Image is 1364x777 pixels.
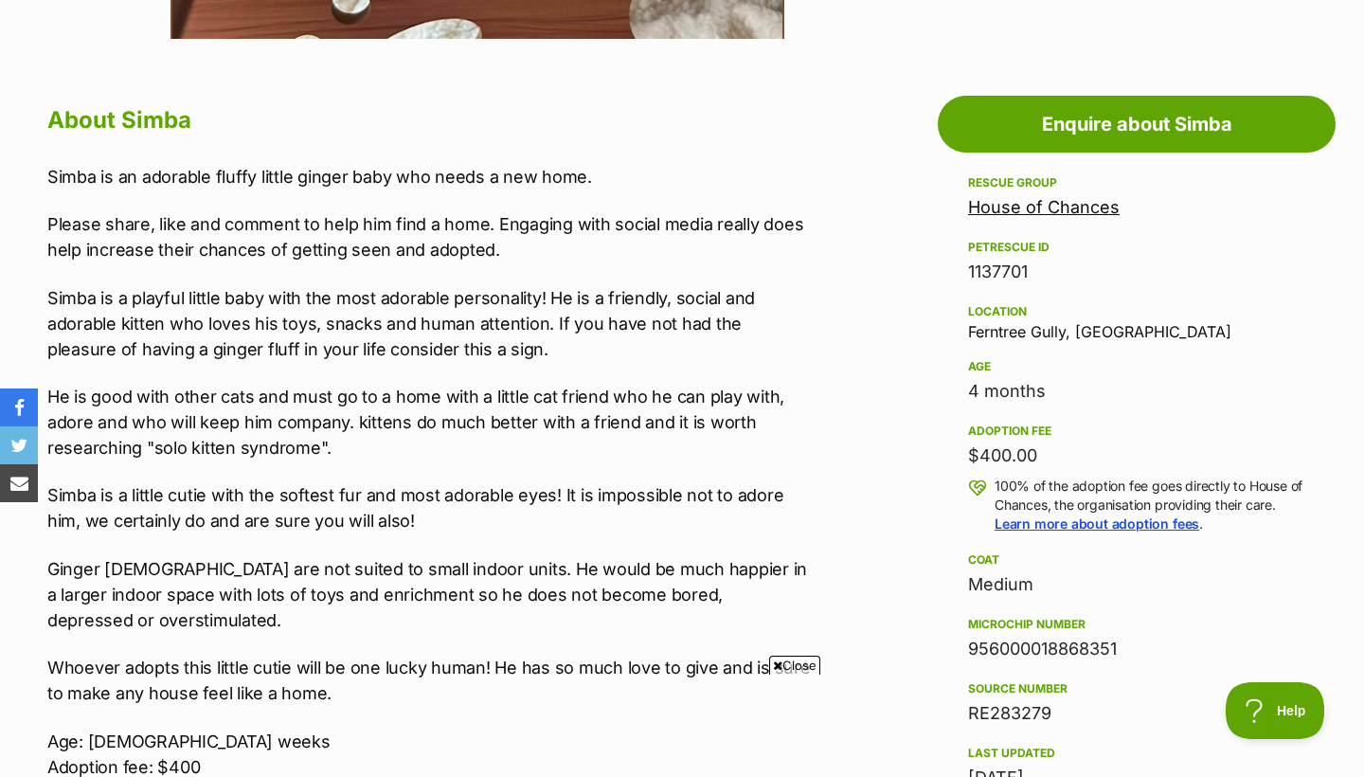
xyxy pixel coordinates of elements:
[968,636,1305,662] div: 956000018868351
[47,211,813,262] p: Please share, like and comment to help him find a home. Engaging with social media really does he...
[968,552,1305,568] div: Coat
[968,175,1305,190] div: Rescue group
[968,300,1305,340] div: Ferntree Gully, [GEOGRAPHIC_DATA]
[968,424,1305,439] div: Adoption fee
[769,656,820,675] span: Close
[968,304,1305,319] div: Location
[47,655,813,706] p: Whoever adopts this little cutie will be one lucky human! He has so much love to give and is sure...
[995,477,1305,533] p: 100% of the adoption fee goes directly to House of Chances, the organisation providing their care. .
[968,359,1305,374] div: Age
[47,99,813,141] h2: About Simba
[47,285,813,362] p: Simba is a playful little baby with the most adorable personality! He is a friendly, social and a...
[47,482,813,533] p: Simba is a little cutie with the softest fur and most adorable eyes! It is impossible not to ador...
[47,556,813,633] p: Ginger [DEMOGRAPHIC_DATA] are not suited to small indoor units. He would be much happier in a lar...
[968,700,1305,727] div: RE283279
[968,378,1305,405] div: 4 months
[47,164,813,190] p: Simba is an adorable fluffy little ginger baby who needs a new home.
[968,443,1305,469] div: $400.00
[968,617,1305,632] div: Microchip number
[938,96,1336,153] a: Enquire about Simba
[968,681,1305,696] div: Source number
[47,384,813,461] p: He is good with other cats and must go to a home with a little cat friend who he can play with, a...
[995,515,1199,532] a: Learn more about adoption fees
[968,259,1305,285] div: 1137701
[968,197,1120,217] a: House of Chances
[968,240,1305,255] div: PetRescue ID
[1226,682,1326,739] iframe: Help Scout Beacon - Open
[968,571,1305,598] div: Medium
[337,682,1027,768] iframe: Advertisement
[968,746,1305,761] div: Last updated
